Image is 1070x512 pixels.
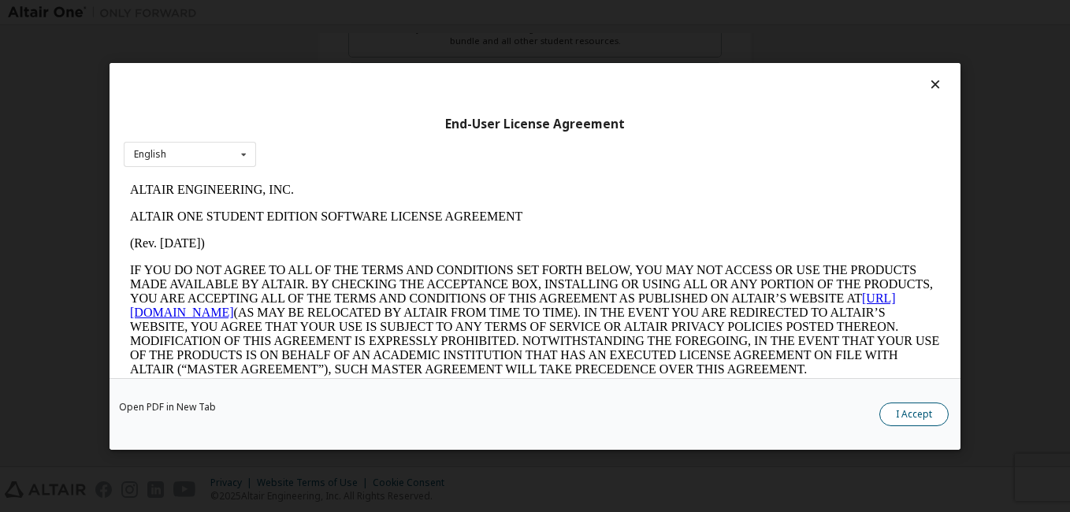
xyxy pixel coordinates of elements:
a: [URL][DOMAIN_NAME] [6,115,772,143]
p: ALTAIR ONE STUDENT EDITION SOFTWARE LICENSE AGREEMENT [6,33,816,47]
p: This Altair One Student Edition Software License Agreement (“Agreement”) is between Altair Engine... [6,213,816,269]
div: English [134,150,166,159]
p: (Rev. [DATE]) [6,60,816,74]
button: I Accept [879,403,949,426]
a: Open PDF in New Tab [119,403,216,412]
p: ALTAIR ENGINEERING, INC. [6,6,816,20]
p: IF YOU DO NOT AGREE TO ALL OF THE TERMS AND CONDITIONS SET FORTH BELOW, YOU MAY NOT ACCESS OR USE... [6,87,816,200]
div: End-User License Agreement [124,116,946,132]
